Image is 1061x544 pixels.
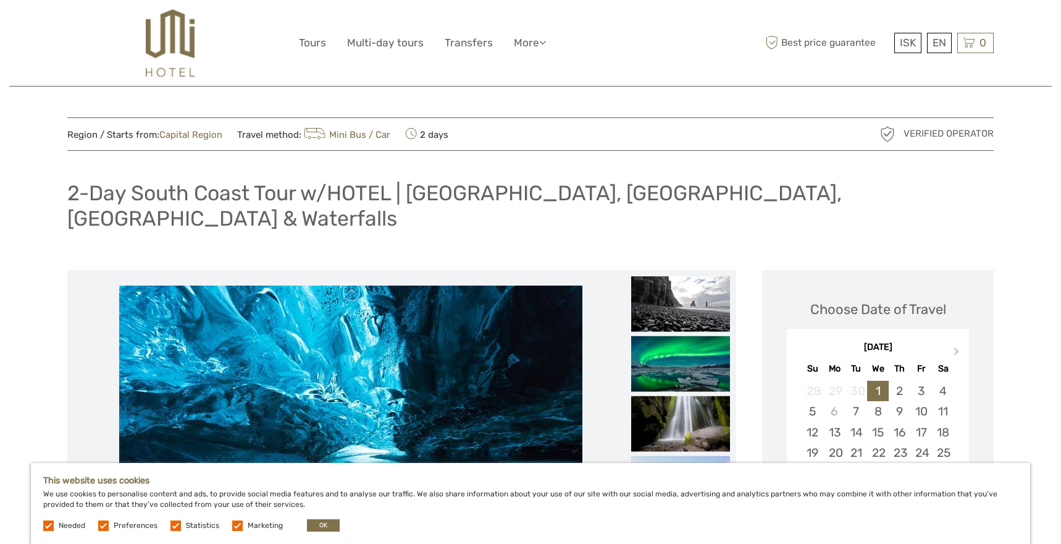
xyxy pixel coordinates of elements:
[824,401,845,422] div: Not available Monday, October 6th, 2025
[514,34,546,52] a: More
[904,127,994,140] span: Verified Operator
[845,360,867,377] div: Tu
[237,125,390,143] span: Travel method:
[845,401,867,422] div: Choose Tuesday, October 7th, 2025
[299,34,326,52] a: Tours
[867,360,889,377] div: We
[307,519,340,532] button: OK
[932,443,954,463] div: Choose Saturday, October 25th, 2025
[978,36,988,49] span: 0
[845,422,867,443] div: Choose Tuesday, October 14th, 2025
[932,422,954,443] div: Choose Saturday, October 18th, 2025
[248,521,283,531] label: Marketing
[824,360,845,377] div: Mo
[889,360,910,377] div: Th
[932,360,954,377] div: Sa
[802,422,823,443] div: Choose Sunday, October 12th, 2025
[878,124,897,144] img: verified_operator_grey_128.png
[867,422,889,443] div: Choose Wednesday, October 15th, 2025
[910,360,932,377] div: Fr
[910,401,932,422] div: Choose Friday, October 10th, 2025
[787,341,969,354] div: [DATE]
[67,181,994,231] h1: 2-Day South Coast Tour w/HOTEL | [GEOGRAPHIC_DATA], [GEOGRAPHIC_DATA], [GEOGRAPHIC_DATA] & Waterf...
[824,443,845,463] div: Choose Monday, October 20th, 2025
[631,396,730,452] img: febf81695b474eefb9c1522b27dfca1e_slider_thumbnail.jpeg
[791,381,965,504] div: month 2025-10
[186,521,219,531] label: Statistics
[900,36,916,49] span: ISK
[845,381,867,401] div: Not available Tuesday, September 30th, 2025
[631,456,730,512] img: ccebaefd43c147d0bef01d8ad780bdc7_slider_thumbnail.jpeg
[631,336,730,392] img: 22414e94bba04c7baf4e302c8a372bca_slider_thumbnail.jpeg
[146,9,195,77] img: 526-1e775aa5-7374-4589-9d7e-5793fb20bdfc_logo_big.jpg
[43,475,1018,486] h5: This website uses cookies
[31,463,1030,544] div: We use cookies to personalise content and ads, to provide social media features and to analyse ou...
[910,381,932,401] div: Choose Friday, October 3rd, 2025
[405,125,448,143] span: 2 days
[159,129,222,140] a: Capital Region
[845,443,867,463] div: Choose Tuesday, October 21st, 2025
[889,443,910,463] div: Choose Thursday, October 23rd, 2025
[932,401,954,422] div: Choose Saturday, October 11th, 2025
[867,381,889,401] div: Choose Wednesday, October 1st, 2025
[802,381,823,401] div: Not available Sunday, September 28th, 2025
[889,401,910,422] div: Choose Thursday, October 9th, 2025
[948,344,968,364] button: Next Month
[889,381,910,401] div: Choose Thursday, October 2nd, 2025
[445,34,493,52] a: Transfers
[631,276,730,332] img: ba7fa713a6544218beaed1491962edf4_slider_thumbnail.jpeg
[910,422,932,443] div: Choose Friday, October 17th, 2025
[347,34,424,52] a: Multi-day tours
[910,443,932,463] div: Choose Friday, October 24th, 2025
[824,422,845,443] div: Choose Monday, October 13th, 2025
[114,521,157,531] label: Preferences
[867,401,889,422] div: Choose Wednesday, October 8th, 2025
[762,33,891,53] span: Best price guarantee
[824,381,845,401] div: Not available Monday, September 29th, 2025
[67,129,222,142] span: Region / Starts from:
[932,381,954,401] div: Choose Saturday, October 4th, 2025
[301,129,390,140] a: Mini Bus / Car
[802,401,823,422] div: Choose Sunday, October 5th, 2025
[802,443,823,463] div: Choose Sunday, October 19th, 2025
[867,443,889,463] div: Choose Wednesday, October 22nd, 2025
[889,422,910,443] div: Choose Thursday, October 16th, 2025
[802,360,823,377] div: Su
[927,33,952,53] div: EN
[59,521,85,531] label: Needed
[810,300,946,319] div: Choose Date of Travel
